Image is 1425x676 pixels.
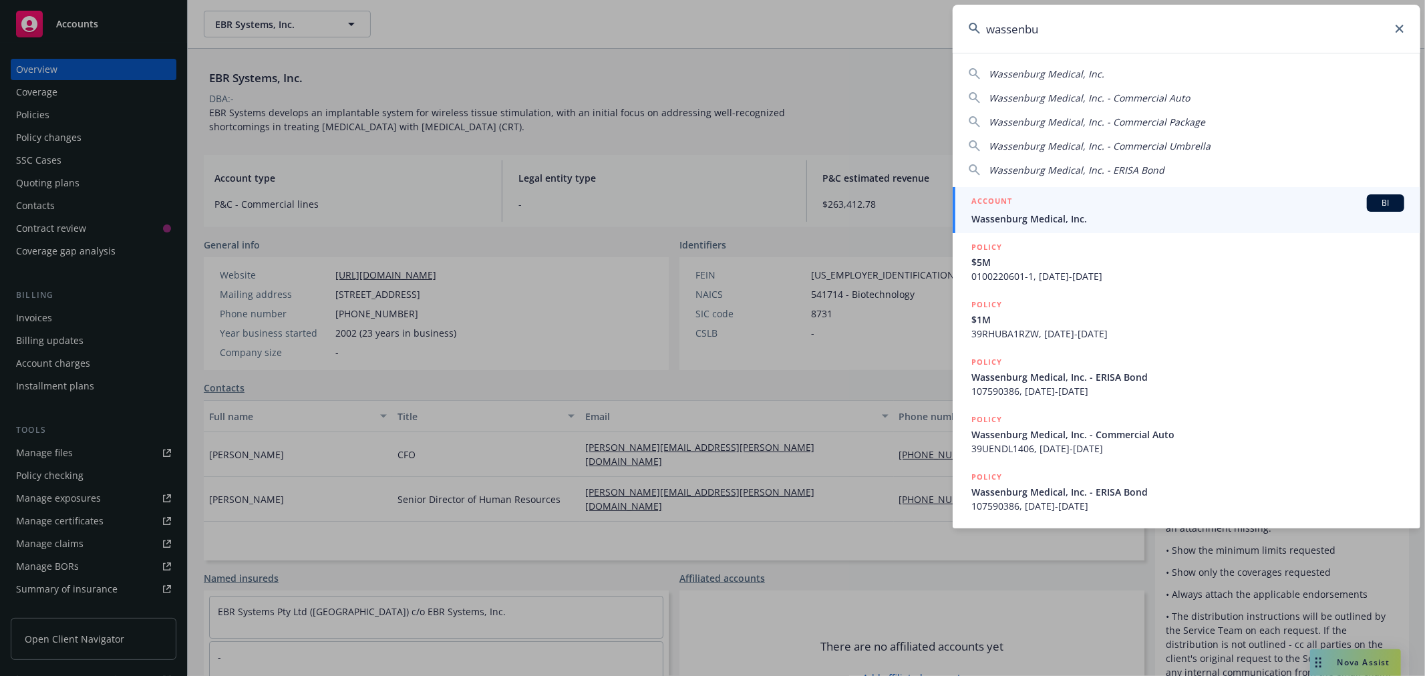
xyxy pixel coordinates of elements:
[971,413,1002,426] h5: POLICY
[971,499,1404,513] span: 107590386, [DATE]-[DATE]
[971,255,1404,269] span: $5M
[953,291,1420,348] a: POLICY$1M39RHUBA1RZW, [DATE]-[DATE]
[989,116,1205,128] span: Wassenburg Medical, Inc. - Commercial Package
[971,313,1404,327] span: $1M
[971,485,1404,499] span: Wassenburg Medical, Inc. - ERISA Bond
[971,212,1404,226] span: Wassenburg Medical, Inc.
[953,5,1420,53] input: Search...
[953,405,1420,463] a: POLICYWassenburg Medical, Inc. - Commercial Auto39UENDL1406, [DATE]-[DATE]
[989,164,1164,176] span: Wassenburg Medical, Inc. - ERISA Bond
[989,67,1104,80] span: Wassenburg Medical, Inc.
[989,92,1190,104] span: Wassenburg Medical, Inc. - Commercial Auto
[971,194,1012,210] h5: ACCOUNT
[953,187,1420,233] a: ACCOUNTBIWassenburg Medical, Inc.
[953,233,1420,291] a: POLICY$5M0100220601-1, [DATE]-[DATE]
[971,240,1002,254] h5: POLICY
[989,140,1211,152] span: Wassenburg Medical, Inc. - Commercial Umbrella
[971,442,1404,456] span: 39UENDL1406, [DATE]-[DATE]
[971,327,1404,341] span: 39RHUBA1RZW, [DATE]-[DATE]
[971,384,1404,398] span: 107590386, [DATE]-[DATE]
[971,269,1404,283] span: 0100220601-1, [DATE]-[DATE]
[971,355,1002,369] h5: POLICY
[971,470,1002,484] h5: POLICY
[1372,197,1399,209] span: BI
[971,298,1002,311] h5: POLICY
[953,463,1420,520] a: POLICYWassenburg Medical, Inc. - ERISA Bond107590386, [DATE]-[DATE]
[971,428,1404,442] span: Wassenburg Medical, Inc. - Commercial Auto
[953,348,1420,405] a: POLICYWassenburg Medical, Inc. - ERISA Bond107590386, [DATE]-[DATE]
[971,370,1404,384] span: Wassenburg Medical, Inc. - ERISA Bond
